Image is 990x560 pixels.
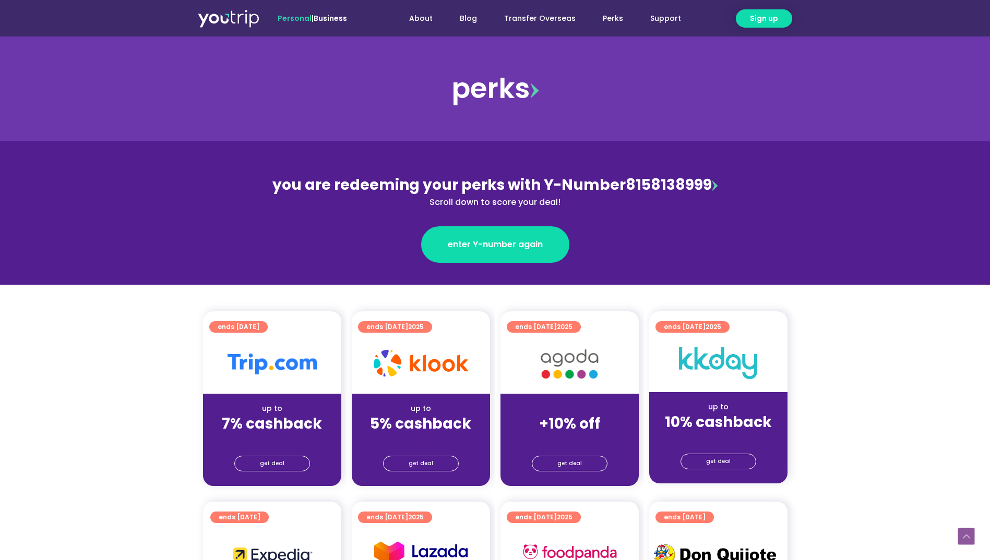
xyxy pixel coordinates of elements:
a: ends [DATE]2025 [358,321,432,333]
div: (for stays only) [509,433,630,444]
a: ends [DATE] [209,321,268,333]
a: Blog [446,9,491,28]
a: Perks [589,9,637,28]
span: 2025 [706,322,721,331]
a: ends [DATE]2025 [507,321,581,333]
span: ends [DATE] [515,512,572,523]
a: ends [DATE] [655,512,714,523]
span: get deal [557,456,582,471]
strong: 5% cashback [370,413,471,434]
span: enter Y-number again [448,238,543,251]
span: | [278,13,347,23]
strong: 7% cashback [222,413,322,434]
span: get deal [409,456,433,471]
a: enter Y-number again [421,226,569,263]
a: Business [314,13,347,23]
span: get deal [260,456,284,471]
a: Support [637,9,695,28]
span: 2025 [408,513,424,521]
div: Scroll down to score your deal! [269,196,722,209]
span: Sign up [750,13,778,24]
a: ends [DATE]2025 [507,512,581,523]
div: (for stays only) [658,432,779,443]
div: up to [211,403,333,414]
div: up to [658,401,779,412]
span: ends [DATE] [366,512,424,523]
span: ends [DATE] [218,321,259,333]
span: ends [DATE] [219,512,260,523]
span: ends [DATE] [664,512,706,523]
div: 8158138999 [269,174,722,209]
strong: 10% cashback [665,412,772,432]
nav: Menu [375,9,695,28]
a: get deal [681,454,756,469]
a: get deal [532,456,607,471]
span: Personal [278,13,312,23]
a: Sign up [736,9,792,28]
a: ends [DATE] [210,512,269,523]
a: ends [DATE]2025 [358,512,432,523]
div: up to [360,403,482,414]
span: 2025 [408,322,424,331]
span: ends [DATE] [664,321,721,333]
span: up to [560,403,579,413]
span: ends [DATE] [515,321,572,333]
a: get deal [234,456,310,471]
span: 2025 [557,513,572,521]
div: (for stays only) [360,433,482,444]
a: Transfer Overseas [491,9,589,28]
a: About [396,9,446,28]
a: get deal [383,456,459,471]
span: ends [DATE] [366,321,424,333]
a: ends [DATE]2025 [655,321,730,333]
span: 2025 [557,322,572,331]
span: get deal [706,454,731,469]
div: (for stays only) [211,433,333,444]
span: you are redeeming your perks with Y-Number [272,175,626,195]
strong: +10% off [539,413,600,434]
